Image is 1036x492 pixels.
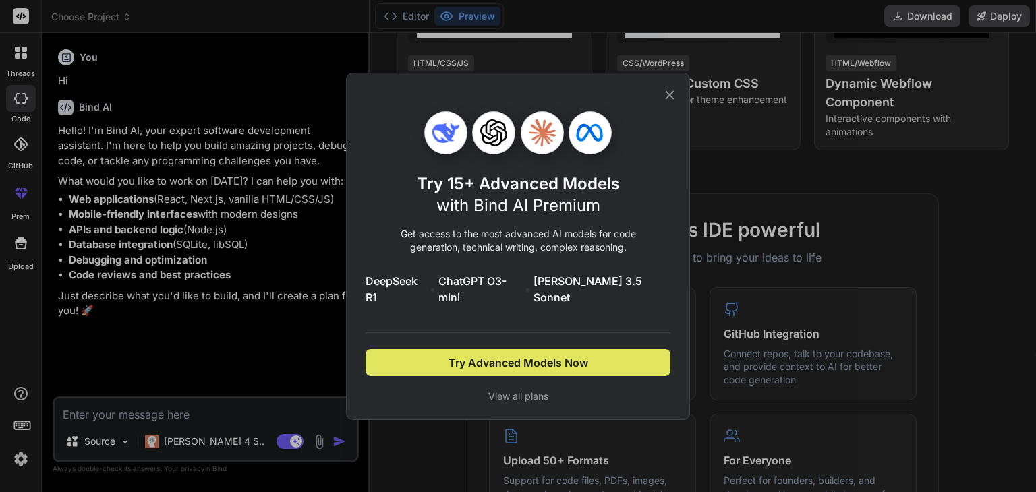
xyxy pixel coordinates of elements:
[430,281,436,297] span: •
[366,273,427,305] span: DeepSeek R1
[366,227,670,254] p: Get access to the most advanced AI models for code generation, technical writing, complex reasoning.
[438,273,522,305] span: ChatGPT O3-mini
[534,273,670,305] span: [PERSON_NAME] 3.5 Sonnet
[366,390,670,403] span: View all plans
[436,195,600,215] span: with Bind AI Premium
[417,173,620,216] h1: Try 15+ Advanced Models
[449,355,588,371] span: Try Advanced Models Now
[432,119,459,146] img: Deepseek
[366,349,670,376] button: Try Advanced Models Now
[525,281,531,297] span: •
